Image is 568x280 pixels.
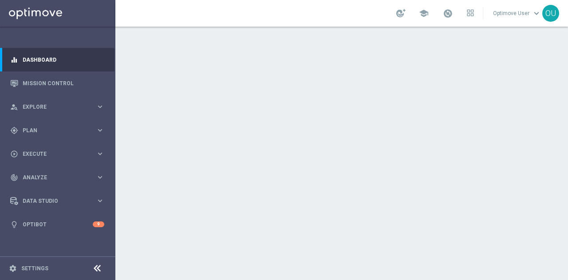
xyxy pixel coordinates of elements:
button: track_changes Analyze keyboard_arrow_right [10,174,105,181]
div: Explore [10,103,96,111]
div: Data Studio [10,197,96,205]
i: keyboard_arrow_right [96,173,104,181]
a: Mission Control [23,71,104,95]
div: Dashboard [10,48,104,71]
span: Explore [23,104,96,110]
i: keyboard_arrow_right [96,126,104,134]
div: 9 [93,221,104,227]
span: Analyze [23,175,96,180]
span: Execute [23,151,96,157]
i: keyboard_arrow_right [96,197,104,205]
a: Settings [21,266,48,271]
button: play_circle_outline Execute keyboard_arrow_right [10,150,105,158]
a: Optimove Userkeyboard_arrow_down [492,7,542,20]
i: keyboard_arrow_right [96,150,104,158]
button: equalizer Dashboard [10,56,105,63]
a: Dashboard [23,48,104,71]
button: lightbulb Optibot 9 [10,221,105,228]
div: Optibot [10,213,104,236]
button: gps_fixed Plan keyboard_arrow_right [10,127,105,134]
span: Data Studio [23,198,96,204]
div: Analyze [10,174,96,181]
i: equalizer [10,56,18,64]
div: Execute [10,150,96,158]
i: keyboard_arrow_right [96,103,104,111]
button: Data Studio keyboard_arrow_right [10,197,105,205]
i: play_circle_outline [10,150,18,158]
i: track_changes [10,174,18,181]
button: Mission Control [10,80,105,87]
i: lightbulb [10,221,18,229]
span: Plan [23,128,96,133]
i: person_search [10,103,18,111]
div: Plan [10,126,96,134]
a: Optibot [23,213,93,236]
div: Mission Control [10,71,104,95]
button: person_search Explore keyboard_arrow_right [10,103,105,110]
div: OU [542,5,559,22]
span: school [419,8,429,18]
span: keyboard_arrow_down [532,8,541,18]
i: settings [9,264,17,272]
i: gps_fixed [10,126,18,134]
